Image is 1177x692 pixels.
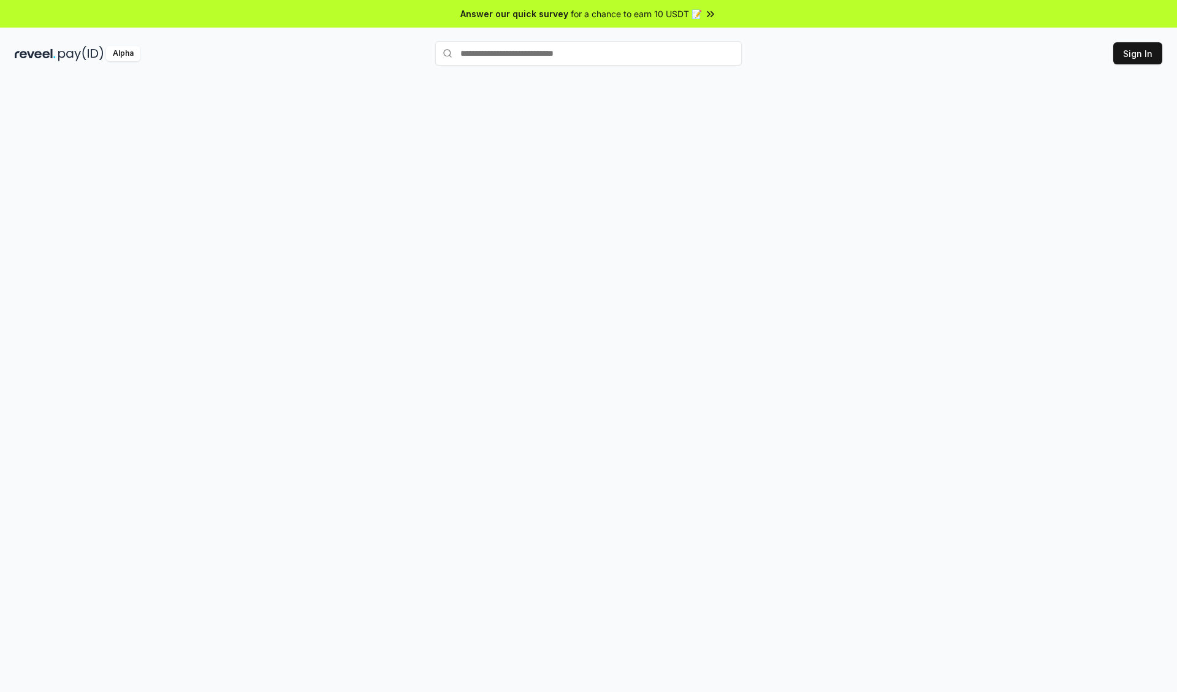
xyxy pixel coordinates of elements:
span: Answer our quick survey [460,7,568,20]
img: reveel_dark [15,46,56,61]
span: for a chance to earn 10 USDT 📝 [571,7,702,20]
img: pay_id [58,46,104,61]
div: Alpha [106,46,140,61]
button: Sign In [1113,42,1162,64]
